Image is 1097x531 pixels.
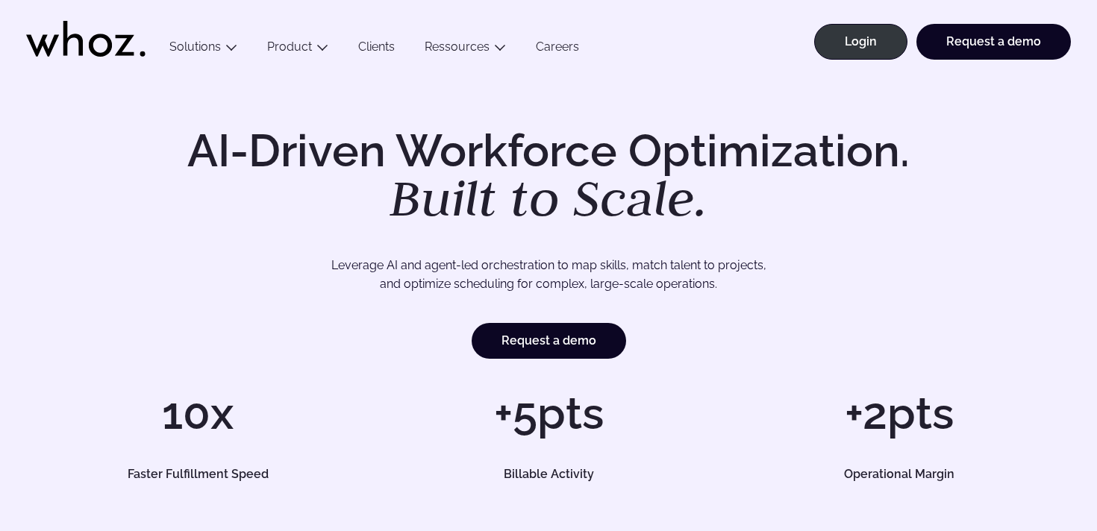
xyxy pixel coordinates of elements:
a: Request a demo [916,24,1071,60]
h5: Billable Activity [398,468,700,480]
button: Solutions [154,40,252,60]
p: Leverage AI and agent-led orchestration to map skills, match talent to projects, and optimize sch... [82,256,1016,294]
button: Product [252,40,343,60]
h1: 10x [30,391,366,436]
a: Careers [521,40,594,60]
em: Built to Scale. [390,165,707,230]
a: Login [814,24,907,60]
a: Clients [343,40,410,60]
h5: Operational Margin [748,468,1051,480]
a: Request a demo [472,323,626,359]
a: Ressources [425,40,490,54]
button: Ressources [410,40,521,60]
h1: +5pts [381,391,716,436]
h5: Faster Fulfillment Speed [47,468,349,480]
h1: +2pts [731,391,1067,436]
a: Product [267,40,312,54]
h1: AI-Driven Workforce Optimization. [166,128,931,224]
